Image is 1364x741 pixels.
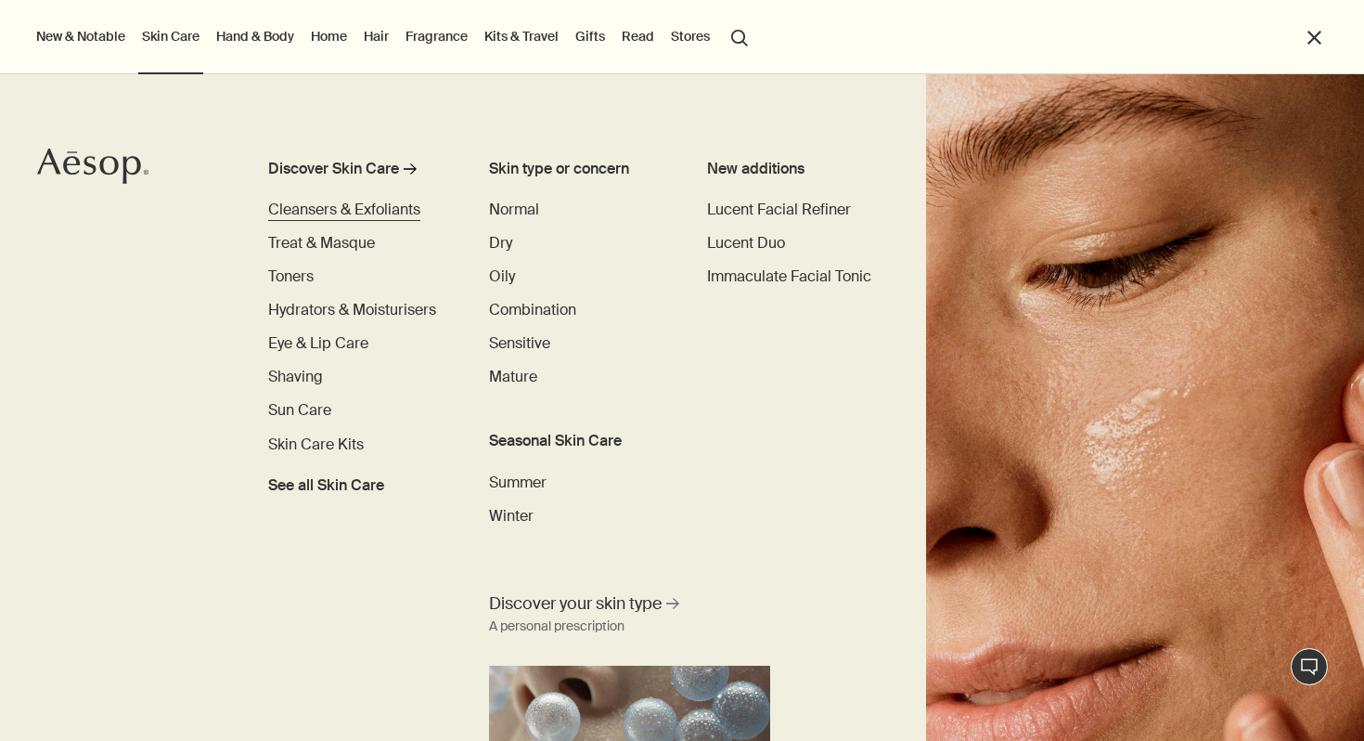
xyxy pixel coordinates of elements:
a: Skin Care Kits [268,434,364,456]
a: Sun Care [268,399,331,422]
a: Home [307,24,351,48]
span: Normal [489,200,539,219]
svg: Aesop [37,148,148,185]
span: Lucent Facial Refiner [707,200,851,219]
a: Mature [489,366,537,388]
a: Discover Skin Care [268,158,447,188]
a: Hand & Body [212,24,298,48]
a: Gifts [572,24,609,48]
a: Oily [489,266,515,288]
span: See all Skin Care [268,474,384,497]
button: Stores [667,24,714,48]
span: Sensitive [489,333,550,353]
button: Live Assistance [1291,648,1328,685]
a: Skin Care [138,24,203,48]
span: Skin Care Kits [268,435,364,454]
span: Lucent Duo [707,233,785,253]
a: Summer [489,472,547,494]
a: See all Skin Care [268,467,384,497]
a: Dry [489,232,512,254]
a: Combination [489,299,576,321]
span: Oily [489,266,515,286]
div: Discover Skin Care [268,158,399,180]
button: New & Notable [32,24,129,48]
a: Toners [268,266,314,288]
a: Sensitive [489,332,550,355]
span: Immaculate Facial Tonic [707,266,871,286]
a: Hydrators & Moisturisers [268,299,436,321]
a: Shaving [268,366,323,388]
a: Hair [360,24,392,48]
span: Shaving [268,367,323,386]
button: Open search [723,19,756,54]
a: Read [618,24,658,48]
span: Winter [489,506,534,526]
a: Treat & Masque [268,232,375,254]
span: Dry [489,233,512,253]
a: Normal [489,199,539,221]
a: Lucent Duo [707,232,785,254]
a: Winter [489,505,534,527]
span: Discover your skin type [489,592,662,616]
a: Fragrance [402,24,471,48]
span: Hydrators & Moisturisers [268,300,436,319]
h3: Skin type or concern [489,158,667,180]
a: Aesop [32,143,153,194]
span: Combination [489,300,576,319]
a: Cleansers & Exfoliants [268,199,420,221]
h3: Seasonal Skin Care [489,430,667,452]
img: Woman holding her face with her hands [926,74,1364,741]
a: Lucent Facial Refiner [707,199,851,221]
button: Close the Menu [1304,27,1325,48]
span: Treat & Masque [268,233,375,253]
a: Kits & Travel [481,24,562,48]
div: A personal prescription [489,616,624,638]
span: Toners [268,266,314,286]
span: Mature [489,367,537,386]
a: Eye & Lip Care [268,332,368,355]
span: Sun Care [268,400,331,420]
span: Eye & Lip Care [268,333,368,353]
a: Immaculate Facial Tonic [707,266,871,288]
div: New additions [707,158,885,180]
span: Summer [489,473,547,492]
span: Cleansers & Exfoliants [268,200,420,219]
